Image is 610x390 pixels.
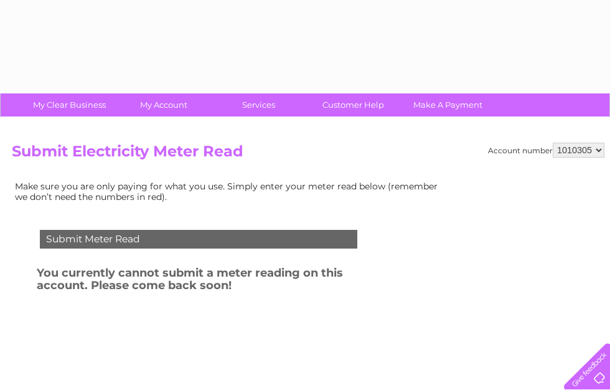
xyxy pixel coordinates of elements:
a: Customer Help [302,93,405,117]
h3: You currently cannot submit a meter reading on this account. Please come back soon! [37,264,390,298]
div: Account number [488,143,604,158]
a: My Account [113,93,215,117]
a: My Clear Business [18,93,121,117]
a: Services [207,93,310,117]
a: Make A Payment [396,93,499,117]
h2: Submit Electricity Meter Read [12,143,604,166]
td: Make sure you are only paying for what you use. Simply enter your meter read below (remember we d... [12,178,448,204]
div: Submit Meter Read [40,230,357,249]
